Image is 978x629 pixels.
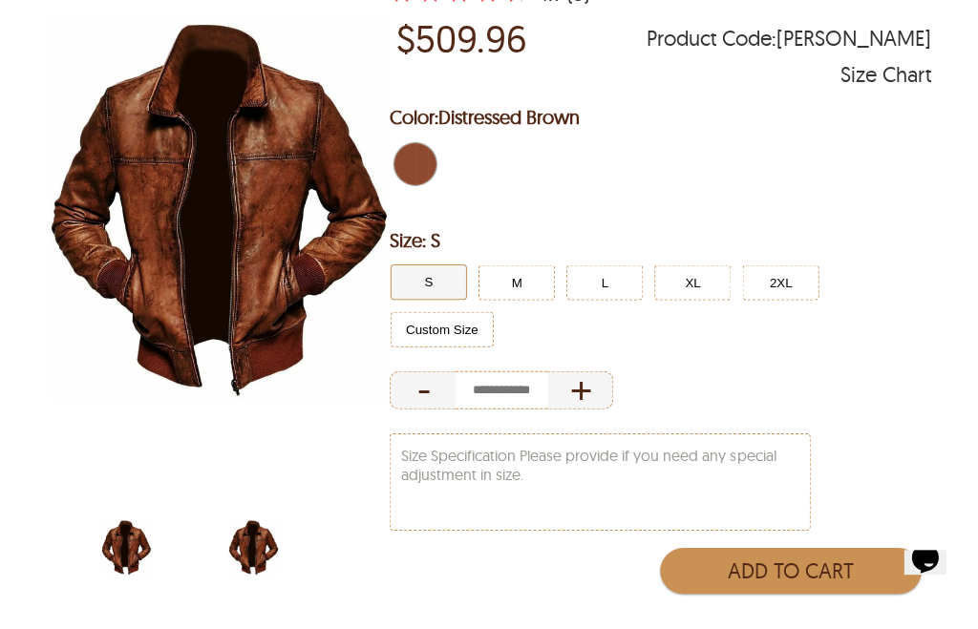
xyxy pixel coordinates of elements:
[741,264,818,300] button: Click to select 2XL
[228,515,337,582] div: Abel Retro Biker Leather Jacket
[437,105,579,129] span: Distressed Brown
[478,264,554,300] button: Click to select M
[895,549,959,610] iframe: chat widget
[101,515,151,577] img: Vintage Distressed Brown Retro Biker Real Leather Jacket by SCIN
[659,547,920,593] button: Add to Cart
[546,370,612,409] div: Increase Quantity of Item
[565,264,642,300] button: Click to select L
[228,515,278,577] img: Abel Retro Biker Leather Jacket
[389,220,929,259] h2: Selected Filter by Size: S
[390,264,466,300] button: Click to select S
[390,433,808,529] textarea: Size Specification Please provide if you need any special adjustment in size.
[389,138,440,190] div: Distressed Brown
[653,264,730,300] button: Click to select XL
[646,29,929,48] span: Product Code: ABEL
[839,65,929,84] div: Size Chart
[389,370,455,409] div: Decrease Quantity of Item
[390,311,493,346] button: Click to select Custom Size
[389,98,929,136] h2: Selected Color: by Distressed Brown
[395,16,526,60] p: Price of $509.96
[101,515,210,582] div: Vintage Distressed Brown Retro Biker Real Leather Jacket by SCIN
